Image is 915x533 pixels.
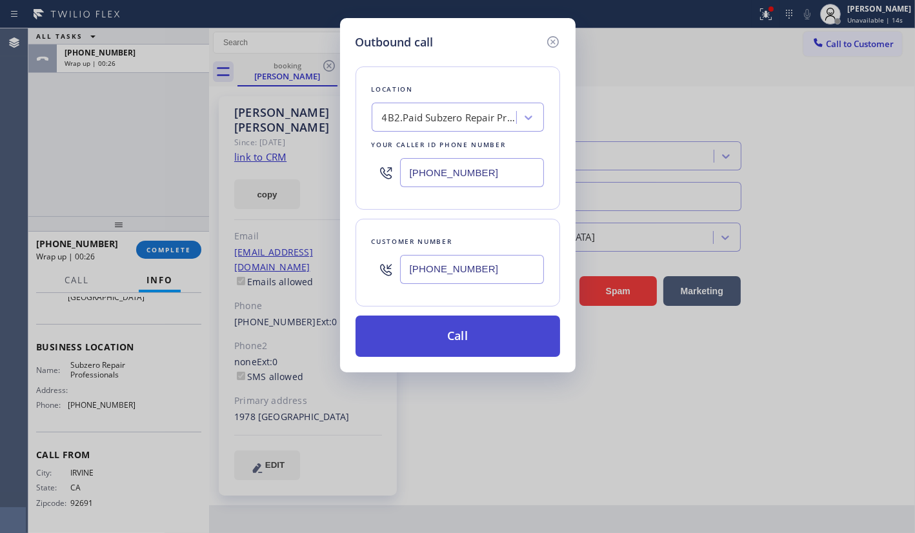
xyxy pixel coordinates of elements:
[372,235,544,248] div: Customer number
[372,138,544,152] div: Your caller id phone number
[400,255,544,284] input: (123) 456-7890
[356,316,560,357] button: Call
[400,158,544,187] input: (123) 456-7890
[356,34,434,51] h5: Outbound call
[372,83,544,96] div: Location
[382,110,518,125] div: 4B2.Paid Subzero Repair Professionals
